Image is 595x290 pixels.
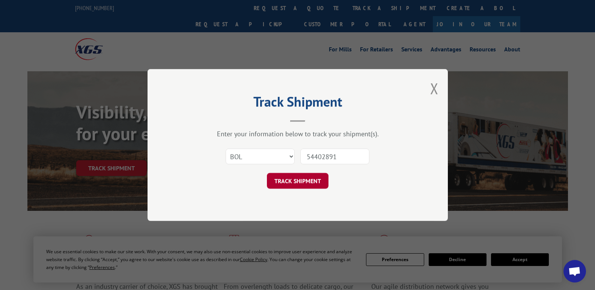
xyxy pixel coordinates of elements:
[430,78,438,98] button: Close modal
[300,149,369,164] input: Number(s)
[185,129,410,138] div: Enter your information below to track your shipment(s).
[563,260,586,282] div: Open chat
[267,173,328,189] button: TRACK SHIPMENT
[185,96,410,111] h2: Track Shipment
